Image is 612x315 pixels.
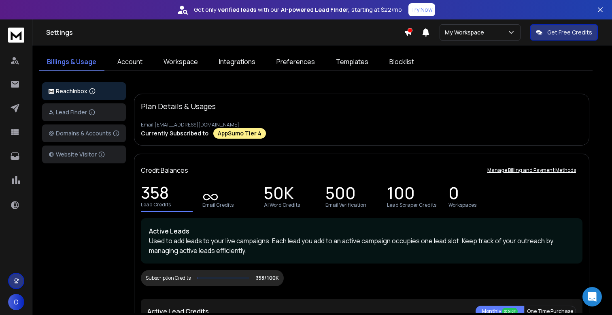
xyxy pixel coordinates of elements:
[530,24,598,41] button: Get Free Credits
[141,189,169,200] p: 358
[149,236,574,255] p: Used to add leads to your live campaigns. Each lead you add to an active campaign occupies one le...
[149,226,574,236] p: Active Leads
[268,54,323,71] a: Preferences
[8,28,24,43] img: logo
[42,103,126,121] button: Lead Finder
[46,28,404,37] h1: Settings
[141,122,582,128] p: Email: [EMAIL_ADDRESS][DOMAIN_NAME]
[481,162,582,178] button: Manage Billing and Payment Methods
[8,294,24,310] button: O
[49,89,54,94] img: logo
[448,202,476,208] p: Workspaces
[264,202,300,208] p: AI Word Credits
[42,146,126,163] button: Website Visitor
[387,189,415,200] p: 100
[194,6,402,14] p: Get only with our starting at $22/mo
[445,28,487,36] p: My Workspace
[325,202,366,208] p: Email Verification
[502,308,518,315] div: 20% off
[146,275,191,281] div: Subscription Credits
[487,167,576,174] p: Manage Billing and Payment Methods
[387,202,436,208] p: Lead Scraper Credits
[218,6,256,14] strong: verified leads
[42,124,126,142] button: Domains & Accounts
[202,202,234,208] p: Email Credits
[381,54,422,71] a: Blocklist
[141,201,171,208] p: Lead Credits
[325,189,356,200] p: 500
[448,189,459,200] p: 0
[109,54,151,71] a: Account
[155,54,206,71] a: Workspace
[408,3,435,16] button: Try Now
[411,6,433,14] p: Try Now
[42,82,126,100] button: ReachInbox
[213,128,266,139] div: AppSumo Tier 4
[328,54,376,71] a: Templates
[141,129,208,137] p: Currently Subscribed to
[141,101,216,112] p: Plan Details & Usages
[582,287,602,306] div: Open Intercom Messenger
[256,275,279,281] p: 358/ 100K
[281,6,350,14] strong: AI-powered Lead Finder,
[264,189,294,200] p: 50K
[547,28,592,36] p: Get Free Credits
[39,54,104,71] a: Billings & Usage
[211,54,263,71] a: Integrations
[141,165,188,175] p: Credit Balances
